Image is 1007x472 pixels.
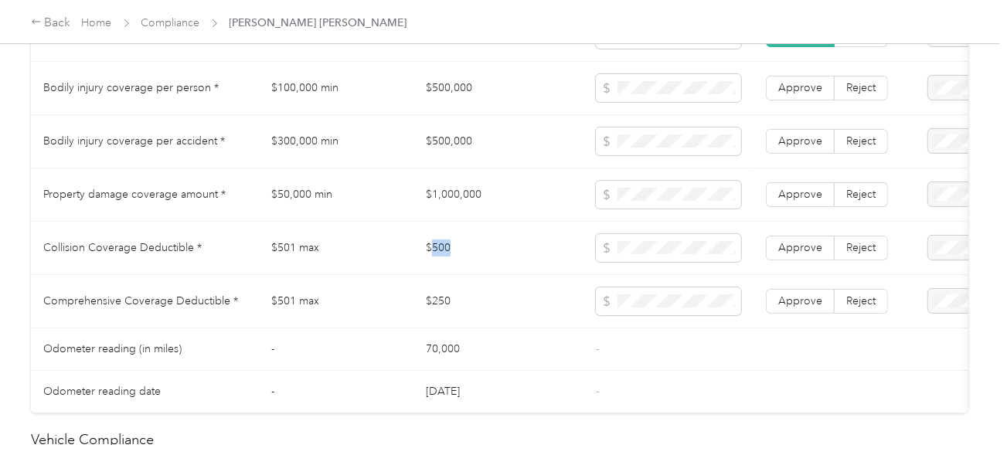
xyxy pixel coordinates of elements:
td: $100,000 min [259,62,413,115]
h2: Vehicle Compliance [31,430,968,450]
td: $1,000,000 [413,168,583,222]
span: Reject [846,134,876,148]
td: Odometer reading (in miles) [31,328,259,371]
span: Odometer reading date [43,385,161,398]
td: $501 max [259,275,413,328]
span: Reject [846,81,876,94]
span: Approve [778,134,822,148]
span: - [596,342,599,355]
span: Comprehensive Coverage Deductible * [43,294,238,307]
td: $500,000 [413,115,583,168]
td: Bodily injury coverage per person * [31,62,259,115]
span: Property damage coverage amount * [43,188,226,201]
td: $300,000 min [259,115,413,168]
iframe: Everlance-gr Chat Button Frame [920,385,1007,472]
td: $250 [413,275,583,328]
td: Odometer reading date [31,371,259,413]
span: Bodily injury coverage per accident * [43,134,225,148]
td: 70,000 [413,328,583,371]
td: Collision Coverage Deductible * [31,222,259,275]
a: Compliance [141,16,200,29]
td: Bodily injury coverage per accident * [31,115,259,168]
td: $50,000 min [259,168,413,222]
span: Reject [846,188,876,201]
div: Back [31,14,71,32]
span: Reject [846,294,876,307]
td: $500,000 [413,62,583,115]
span: Odometer reading (in miles) [43,342,182,355]
a: Home [82,16,112,29]
td: $500 [413,222,583,275]
span: Approve [778,81,822,94]
span: Bodily injury coverage per person * [43,81,219,94]
span: [PERSON_NAME] [PERSON_NAME] [230,15,407,31]
span: Reject [846,241,876,254]
td: $501 max [259,222,413,275]
td: Comprehensive Coverage Deductible * [31,275,259,328]
span: - [596,385,599,398]
span: Approve [778,294,822,307]
td: - [259,371,413,413]
td: Property damage coverage amount * [31,168,259,222]
td: [DATE] [413,371,583,413]
span: Approve [778,188,822,201]
td: - [259,328,413,371]
span: Approve [778,241,822,254]
span: Collision Coverage Deductible * [43,241,202,254]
